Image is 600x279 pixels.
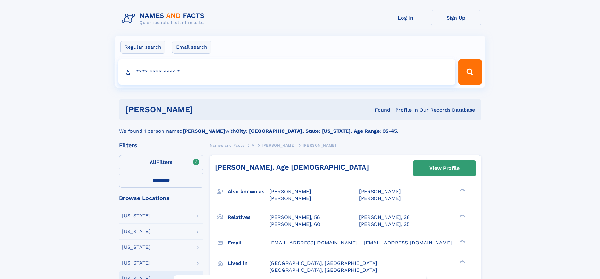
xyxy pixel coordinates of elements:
[228,237,269,248] h3: Email
[364,240,452,246] span: [EMAIL_ADDRESS][DOMAIN_NAME]
[119,195,203,201] div: Browse Locations
[431,10,481,25] a: Sign Up
[262,143,295,148] span: [PERSON_NAME]
[262,141,295,149] a: [PERSON_NAME]
[303,143,336,148] span: [PERSON_NAME]
[458,239,466,243] div: ❯
[122,229,151,234] div: [US_STATE]
[458,59,482,85] button: Search Button
[380,10,431,25] a: Log In
[150,159,156,165] span: All
[251,141,255,149] a: M
[120,41,165,54] label: Regular search
[228,212,269,223] h3: Relatives
[269,260,377,266] span: [GEOGRAPHIC_DATA], [GEOGRAPHIC_DATA]
[413,161,476,176] a: View Profile
[119,120,481,135] div: We found 1 person named with .
[458,214,466,218] div: ❯
[284,107,475,114] div: Found 1 Profile In Our Records Database
[269,221,320,228] a: [PERSON_NAME], 60
[359,221,409,228] a: [PERSON_NAME], 25
[125,106,284,114] h1: [PERSON_NAME]
[359,214,410,221] a: [PERSON_NAME], 28
[359,188,401,194] span: [PERSON_NAME]
[251,143,255,148] span: M
[458,259,466,264] div: ❯
[429,161,460,176] div: View Profile
[228,258,269,269] h3: Lived in
[122,260,151,265] div: [US_STATE]
[269,195,311,201] span: [PERSON_NAME]
[269,240,357,246] span: [EMAIL_ADDRESS][DOMAIN_NAME]
[119,155,203,170] label: Filters
[269,214,320,221] a: [PERSON_NAME], 56
[215,163,369,171] a: [PERSON_NAME], Age [DEMOGRAPHIC_DATA]
[183,128,225,134] b: [PERSON_NAME]
[119,142,203,148] div: Filters
[119,10,210,27] img: Logo Names and Facts
[172,41,211,54] label: Email search
[118,59,456,85] input: search input
[228,186,269,197] h3: Also known as
[359,195,401,201] span: [PERSON_NAME]
[122,213,151,218] div: [US_STATE]
[269,188,311,194] span: [PERSON_NAME]
[269,267,377,273] span: [GEOGRAPHIC_DATA], [GEOGRAPHIC_DATA]
[458,188,466,192] div: ❯
[236,128,397,134] b: City: [GEOGRAPHIC_DATA], State: [US_STATE], Age Range: 35-45
[210,141,244,149] a: Names and Facts
[122,245,151,250] div: [US_STATE]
